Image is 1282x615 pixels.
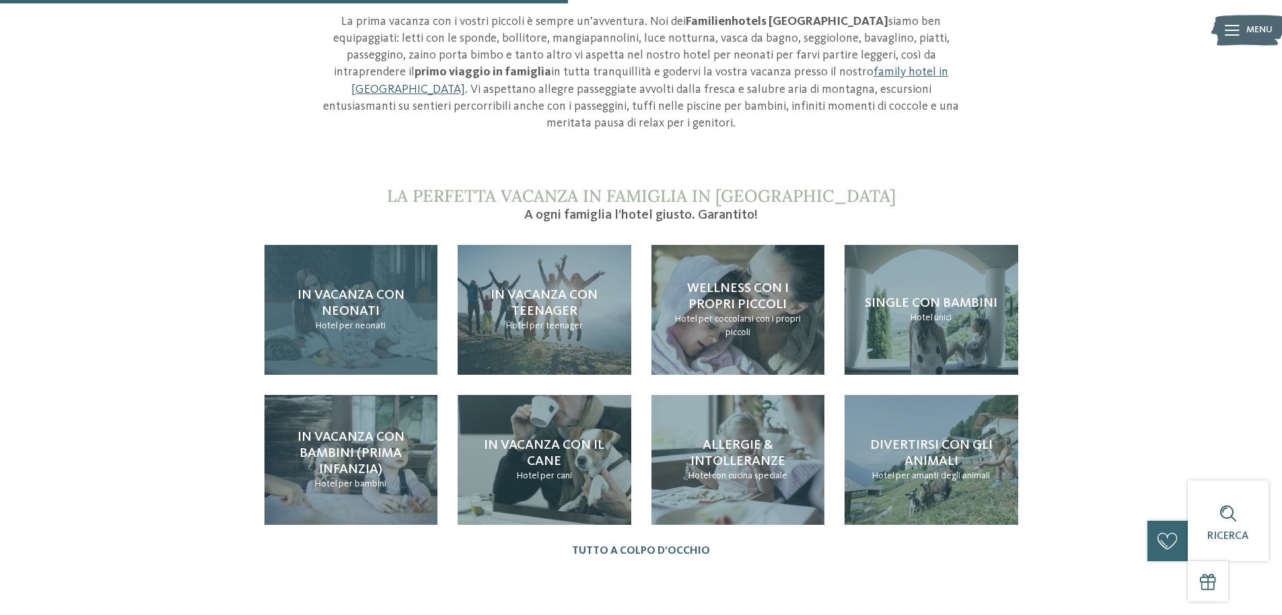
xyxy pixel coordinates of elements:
span: In vacanza con bambini (prima infanzia) [297,431,404,476]
span: Ricerca [1207,531,1249,542]
span: per amanti degli animali [896,471,990,480]
span: A ogni famiglia l’hotel giusto. Garantito! [524,209,758,222]
span: unici [934,313,952,322]
p: La prima vacanza con i vostri piccoli è sempre un’avventura. Noi dei siamo ben equipaggiati: lett... [322,13,961,132]
a: Hotel per neonati in Alto Adige per una vacanza di relax In vacanza con bambini (prima infanzia) ... [264,395,438,525]
a: Hotel per neonati in Alto Adige per una vacanza di relax Allergie & intolleranze Hotel con cucina... [651,395,825,525]
span: Wellness con i propri piccoli [687,282,789,312]
a: Hotel per neonati in Alto Adige per una vacanza di relax In vacanza con teenager Hotel per teenager [458,245,631,375]
a: Tutto a colpo d’occhio [572,545,710,558]
span: La perfetta vacanza in famiglia in [GEOGRAPHIC_DATA] [387,185,896,207]
a: Hotel per neonati in Alto Adige per una vacanza di relax Single con bambini Hotel unici [845,245,1018,375]
span: Allergie & intolleranze [690,439,785,468]
span: Divertirsi con gli animali [870,439,993,468]
a: Hotel per neonati in Alto Adige per una vacanza di relax In vacanza con neonati Hotel per neonati [264,245,438,375]
span: per coccolarsi con i propri piccoli [699,314,801,337]
span: con cucina speciale [712,471,787,480]
span: Hotel [688,471,711,480]
span: Hotel [506,321,528,330]
strong: primo viaggio in famiglia [415,66,551,78]
span: per teenager [530,321,583,330]
span: Hotel [316,321,338,330]
span: In vacanza con neonati [297,289,404,318]
span: In vacanza con teenager [491,289,598,318]
strong: Familienhotels [GEOGRAPHIC_DATA] [686,15,888,28]
a: Hotel per neonati in Alto Adige per una vacanza di relax Wellness con i propri piccoli Hotel per ... [651,245,825,375]
a: family hotel in [GEOGRAPHIC_DATA] [351,66,949,95]
span: per neonati [339,321,386,330]
span: Hotel [517,471,539,480]
span: per bambini [339,479,386,489]
span: Hotel [315,479,337,489]
span: Single con bambini [865,297,997,310]
span: Hotel [675,314,697,324]
a: Hotel per neonati in Alto Adige per una vacanza di relax Divertirsi con gli animali Hotel per ama... [845,395,1018,525]
a: Hotel per neonati in Alto Adige per una vacanza di relax In vacanza con il cane Hotel per cani [458,395,631,525]
span: Hotel [911,313,933,322]
span: Hotel [872,471,894,480]
span: per cani [540,471,572,480]
span: In vacanza con il cane [484,439,604,468]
